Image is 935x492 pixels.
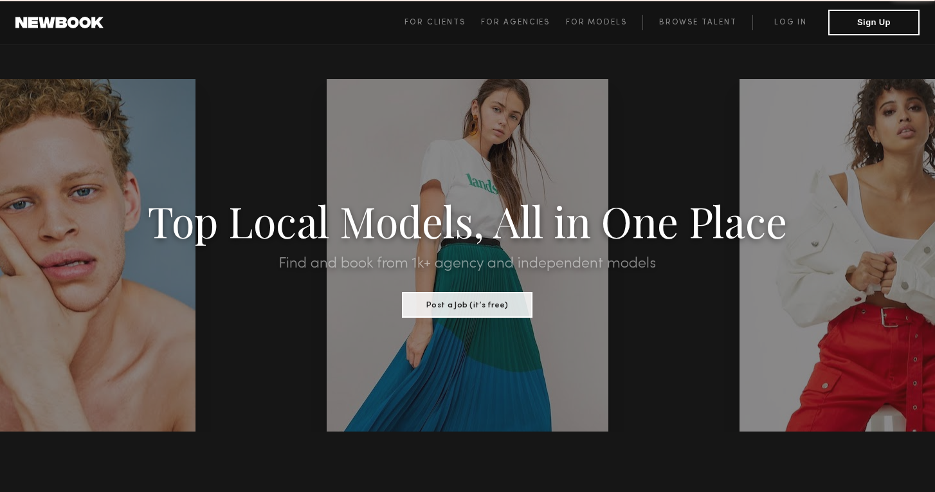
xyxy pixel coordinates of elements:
a: Log in [752,15,828,30]
button: Post a Job (it’s free) [402,292,532,318]
span: For Clients [404,19,466,26]
a: Browse Talent [642,15,752,30]
button: Sign Up [828,10,920,35]
a: For Clients [404,15,481,30]
span: For Models [566,19,627,26]
h2: Find and book from 1k+ agency and independent models [70,256,865,271]
span: For Agencies [481,19,550,26]
a: Post a Job (it’s free) [402,296,532,311]
h1: Top Local Models, All in One Place [70,201,865,241]
a: For Models [566,15,643,30]
a: For Agencies [481,15,565,30]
